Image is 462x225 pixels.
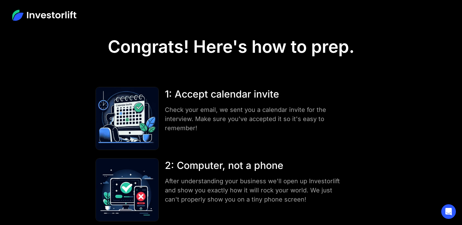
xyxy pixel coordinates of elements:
[108,37,355,57] h1: Congrats! Here's how to prep.
[165,105,347,133] div: Check your email, we sent you a calendar invite for the interview. Make sure you've accepted it s...
[441,204,456,219] div: Open Intercom Messenger
[165,87,347,102] div: 1: Accept calendar invite
[165,158,347,173] div: 2: Computer, not a phone
[165,177,347,204] div: After understanding your business we'll open up Investorlift and show you exactly how it will roc...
